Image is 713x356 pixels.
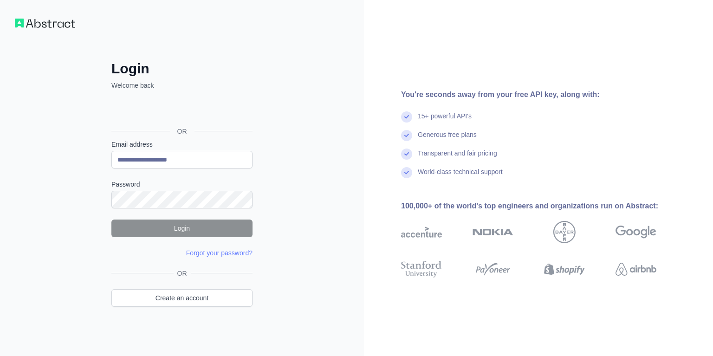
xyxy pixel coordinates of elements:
img: bayer [553,221,576,243]
div: 15+ powerful API's [418,111,472,130]
img: airbnb [616,259,656,279]
p: Welcome back [111,81,253,90]
div: You're seconds away from your free API key, along with: [401,89,686,100]
img: check mark [401,167,412,178]
a: Forgot your password? [186,249,253,257]
div: 100,000+ of the world's top engineers and organizations run on Abstract: [401,201,686,212]
h2: Login [111,60,253,77]
a: Create an account [111,289,253,307]
label: Email address [111,140,253,149]
div: World-class technical support [418,167,503,186]
img: check mark [401,130,412,141]
img: accenture [401,221,442,243]
span: OR [174,269,191,278]
div: Transparent and fair pricing [418,149,497,167]
img: google [616,221,656,243]
span: OR [170,127,194,136]
img: payoneer [473,259,513,279]
img: check mark [401,111,412,123]
label: Password [111,180,253,189]
iframe: Sign in with Google Button [107,100,255,121]
img: check mark [401,149,412,160]
div: Generous free plans [418,130,477,149]
img: Workflow [15,19,75,28]
img: shopify [544,259,585,279]
img: nokia [473,221,513,243]
img: stanford university [401,259,442,279]
button: Login [111,220,253,237]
